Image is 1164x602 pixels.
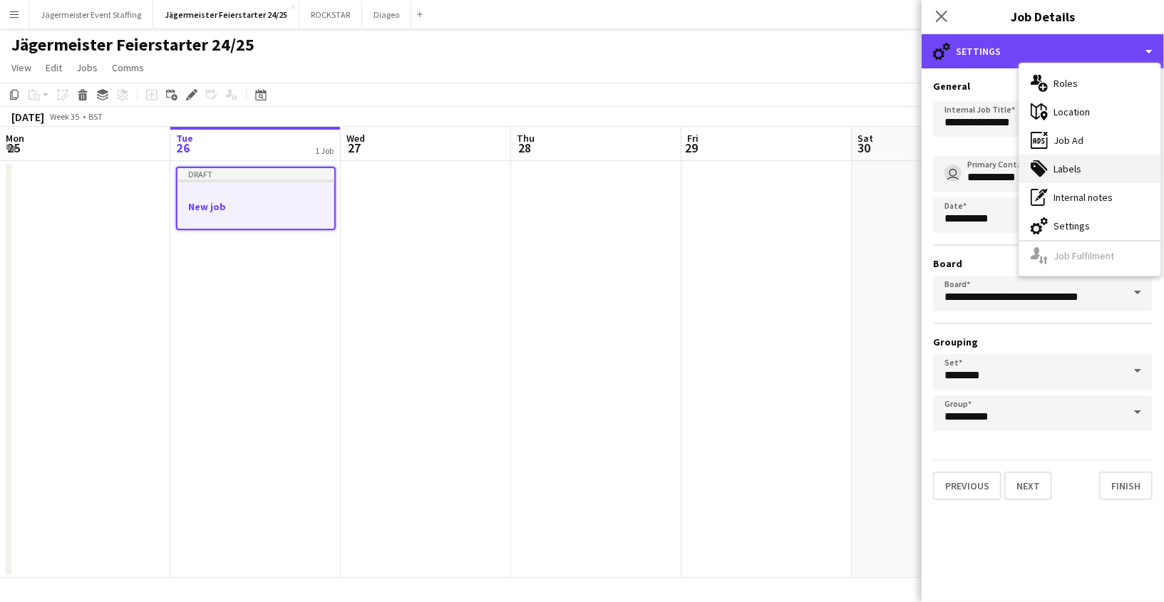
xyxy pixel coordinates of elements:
[76,61,98,74] span: Jobs
[922,34,1164,68] div: Settings
[1019,98,1160,126] div: Location
[299,1,362,28] button: ROCKSTAR
[11,61,31,74] span: View
[515,140,535,156] span: 28
[517,132,535,145] span: Thu
[176,132,193,145] span: Tue
[1019,183,1160,212] div: Internal notes
[88,111,103,122] div: BST
[1099,472,1153,500] button: Finish
[1019,69,1160,98] div: Roles
[4,140,24,156] span: 25
[112,61,144,74] span: Comms
[362,1,411,28] button: Diageo
[40,58,68,77] a: Edit
[1004,472,1052,500] button: Next
[344,140,365,156] span: 27
[71,58,103,77] a: Jobs
[46,61,62,74] span: Edit
[6,132,24,145] span: Mon
[687,132,699,145] span: Fri
[47,111,83,122] span: Week 35
[153,1,299,28] button: Jägermeister Feierstarter 24/25
[11,110,44,124] div: [DATE]
[174,140,193,156] span: 26
[933,80,1153,93] h3: General
[1019,155,1160,183] div: Labels
[933,472,1001,500] button: Previous
[922,7,1164,26] h3: Job Details
[29,1,153,28] button: Jägermeister Event Staffing
[6,58,37,77] a: View
[315,145,334,156] div: 1 Job
[177,168,334,180] div: Draft
[933,257,1153,270] h3: Board
[177,200,334,213] h3: New job
[857,132,873,145] span: Sat
[855,140,873,156] span: 30
[1019,212,1160,240] div: Settings
[685,140,699,156] span: 29
[106,58,150,77] a: Comms
[933,336,1153,348] h3: Grouping
[11,34,254,56] h1: Jägermeister Feierstarter 24/25
[346,132,365,145] span: Wed
[1019,126,1160,155] div: Job Ad
[176,167,336,230] app-job-card: DraftNew job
